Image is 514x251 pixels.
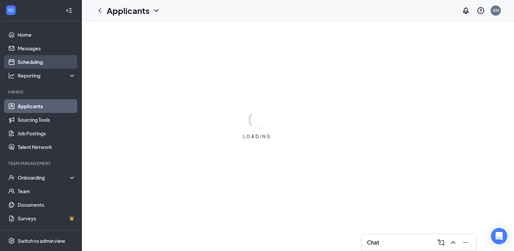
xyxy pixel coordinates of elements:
svg: WorkstreamLogo [7,7,14,14]
h1: Applicants [107,5,149,16]
svg: ChevronUp [449,238,457,247]
a: Applicants [18,99,76,113]
svg: QuestionInfo [477,6,485,15]
div: Hiring [8,89,74,95]
div: Reporting [18,72,76,79]
svg: ComposeMessage [437,238,445,247]
svg: Minimize [461,238,469,247]
div: Open Intercom Messenger [491,228,507,244]
a: Home [18,28,76,41]
a: Documents [18,198,76,212]
div: Switch to admin view [18,237,65,244]
svg: Settings [8,237,15,244]
div: Onboarding [18,174,70,181]
a: Talent Network [18,140,76,154]
a: Sourcing Tools [18,113,76,127]
div: LOADING [240,134,274,139]
button: ComposeMessage [436,237,446,248]
h3: Chat [367,239,379,246]
svg: UserCheck [8,174,15,181]
a: Messages [18,41,76,55]
svg: ChevronLeft [96,6,104,15]
svg: Collapse [66,7,72,14]
a: Team [18,184,76,198]
a: SurveysCrown [18,212,76,225]
div: GH [493,7,499,13]
a: Job Postings [18,127,76,140]
svg: Notifications [462,6,470,15]
svg: ChevronDown [152,6,160,15]
svg: Analysis [8,72,15,79]
button: Minimize [460,237,471,248]
div: Team Management [8,161,74,166]
button: ChevronUp [448,237,459,248]
a: Scheduling [18,55,76,69]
